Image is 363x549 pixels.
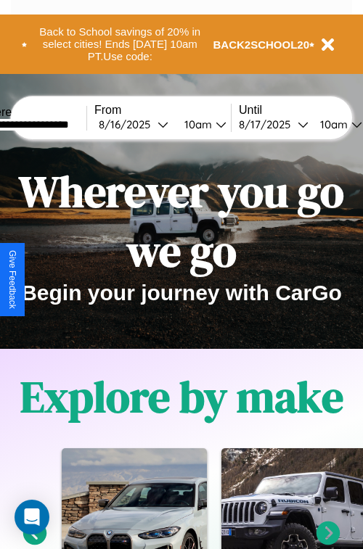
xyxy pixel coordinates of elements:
[20,367,343,426] h1: Explore by make
[239,117,298,131] div: 8 / 17 / 2025
[99,117,158,131] div: 8 / 16 / 2025
[27,22,213,67] button: Back to School savings of 20% in select cities! Ends [DATE] 10am PT.Use code:
[7,250,17,309] div: Give Feedback
[173,117,231,132] button: 10am
[313,117,351,131] div: 10am
[94,117,173,132] button: 8/16/2025
[177,117,216,131] div: 10am
[94,104,231,117] label: From
[213,38,310,51] b: BACK2SCHOOL20
[15,500,49,534] div: Open Intercom Messenger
